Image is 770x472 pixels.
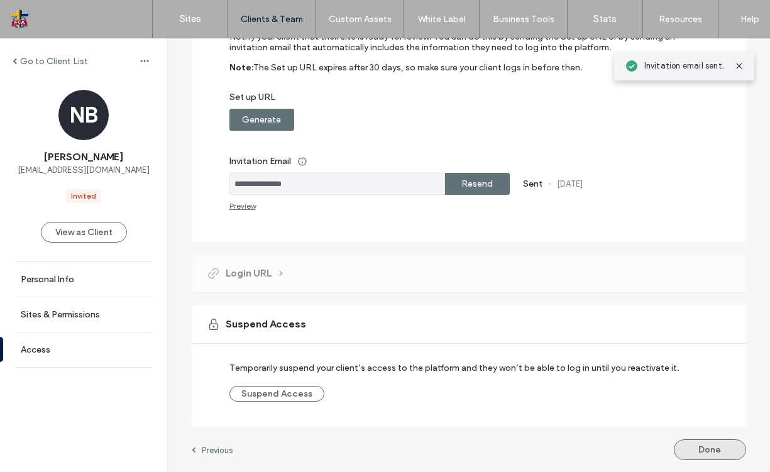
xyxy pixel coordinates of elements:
[674,439,746,460] button: Done
[226,317,306,331] span: Suspend Access
[644,60,724,72] span: Invitation email sent.
[523,178,542,189] label: Sent
[20,56,88,67] label: Go to Client List
[229,150,691,173] label: Invitation Email
[226,266,272,280] span: Login URL
[44,150,123,164] span: [PERSON_NAME]
[71,190,96,202] div: Invited
[229,386,324,402] button: Suspend Access
[41,222,127,243] button: View as Client
[329,14,392,25] label: Custom Assets
[58,90,109,140] div: NB
[180,13,201,25] label: Sites
[229,201,256,211] div: Preview
[229,356,679,380] label: Temporarily suspend your client’s access to the platform and they won’t be able to log in until y...
[202,446,233,455] label: Previous
[229,92,691,109] label: Set up URL
[29,9,55,20] span: Help
[493,14,554,25] label: Business Tools
[21,344,50,355] label: Access
[229,62,253,92] label: Note:
[557,179,583,189] label: [DATE]
[593,13,617,25] label: Stats
[21,274,74,285] label: Personal Info
[21,309,100,320] label: Sites & Permissions
[740,14,759,25] label: Help
[461,172,493,195] label: Resend
[659,14,702,25] label: Resources
[253,62,583,92] label: The Set up URL expires after 30 days, so make sure your client logs in before then.
[418,14,466,25] label: White Label
[242,108,281,131] label: Generate
[241,14,303,25] label: Clients & Team
[229,31,691,62] label: Notify your client that their site is ready for review. You can do this by sending the Set up URL...
[192,445,233,455] a: Previous
[18,164,150,177] span: [EMAIL_ADDRESS][DOMAIN_NAME]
